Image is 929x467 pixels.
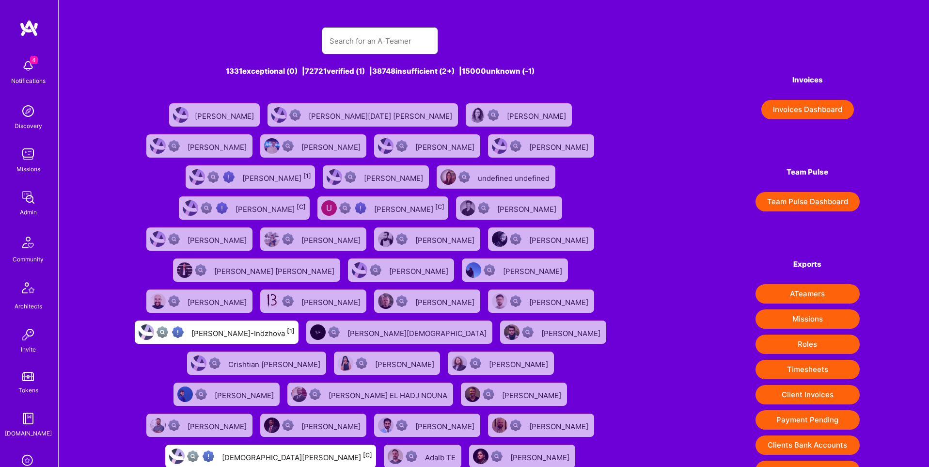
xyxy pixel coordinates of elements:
div: [PERSON_NAME] [188,140,249,152]
img: Not Scrubbed [168,295,180,307]
div: Admin [20,207,37,217]
a: User Avatar[PERSON_NAME] [165,99,264,130]
sup: [C] [363,451,372,459]
img: guide book [18,409,38,428]
a: User AvatarNot Scrubbed[PERSON_NAME] [458,255,572,286]
img: User Avatar [338,355,353,371]
img: User Avatar [460,200,475,216]
img: Not Scrubbed [345,171,356,183]
img: Not Scrubbed [478,202,489,214]
img: Not fully vetted [157,326,168,338]
a: User AvatarNot Scrubbed[PERSON_NAME] [344,255,458,286]
button: Payment Pending [756,410,860,430]
img: User Avatar [466,262,481,278]
a: User AvatarNot Scrubbed[PERSON_NAME] [452,193,566,224]
a: User AvatarNot Scrubbed[PERSON_NAME] [256,130,370,161]
h4: Invoices [756,76,860,84]
img: User Avatar [378,138,394,154]
img: tokens [22,372,34,381]
img: Not Scrubbed [510,419,521,431]
img: User Avatar [264,418,280,433]
a: User AvatarNot Scrubbed[PERSON_NAME] [142,410,256,441]
img: bell [18,56,38,76]
img: teamwork [18,145,38,164]
img: User Avatar [310,324,326,340]
a: User AvatarNot Scrubbed[PERSON_NAME] [142,224,256,255]
a: User AvatarNot Scrubbed[PERSON_NAME] [142,130,256,161]
img: User Avatar [173,107,189,123]
div: [PERSON_NAME] [PERSON_NAME] [214,264,336,276]
img: User Avatar [352,262,367,278]
img: User Avatar [183,200,198,216]
a: User AvatarNot Scrubbed[PERSON_NAME] [444,348,558,379]
img: User Avatar [378,418,394,433]
img: User Avatar [504,324,520,340]
div: [DOMAIN_NAME] [5,428,52,438]
img: User Avatar [177,262,192,278]
img: User Avatar [321,200,337,216]
img: Not Scrubbed [168,140,180,152]
img: User Avatar [327,169,342,185]
div: [PERSON_NAME] [529,419,590,432]
img: Not Scrubbed [396,419,408,431]
img: Not fully vetted [187,451,199,462]
img: User Avatar [139,324,154,340]
div: [PERSON_NAME] [188,419,249,432]
img: User Avatar [452,355,467,371]
div: [PERSON_NAME] [529,140,590,152]
img: User Avatar [271,107,287,123]
a: User AvatarNot Scrubbed[PERSON_NAME] [170,379,283,410]
a: User AvatarNot Scrubbed[PERSON_NAME][DATE] [PERSON_NAME] [264,99,462,130]
div: Adalb TE [425,450,457,463]
img: Not Scrubbed [282,233,294,245]
img: User Avatar [264,293,280,309]
img: Not Scrubbed [510,233,521,245]
img: Not Scrubbed [396,140,408,152]
div: [PERSON_NAME] [236,202,306,214]
div: [PERSON_NAME] [375,357,436,370]
img: User Avatar [264,231,280,247]
img: User Avatar [150,418,166,433]
img: User Avatar [189,169,205,185]
a: User AvatarNot Scrubbed[PERSON_NAME] [142,286,256,317]
a: User AvatarNot Scrubbed[PERSON_NAME] [370,410,484,441]
button: Team Pulse Dashboard [756,192,860,211]
div: [PERSON_NAME] [529,233,590,245]
button: Missions [756,309,860,329]
img: Not Scrubbed [282,419,294,431]
a: User AvatarNot Scrubbed[PERSON_NAME] EL HADJ NOUNA [283,379,457,410]
a: User AvatarNot Scrubbed[PERSON_NAME] [330,348,444,379]
img: High Potential User [172,326,184,338]
img: Not Scrubbed [356,357,367,369]
img: Not Scrubbed [168,233,180,245]
a: User AvatarNot Scrubbed[PERSON_NAME] [256,410,370,441]
a: User AvatarNot Scrubbed[PERSON_NAME] [256,224,370,255]
div: [PERSON_NAME] [502,388,563,401]
input: Search for an A-Teamer [330,29,430,53]
img: Not Scrubbed [510,295,521,307]
img: User Avatar [150,293,166,309]
img: User Avatar [388,449,403,464]
img: Not Scrubbed [510,140,521,152]
img: Not fully vetted [339,202,351,214]
a: User AvatarNot fully vettedHigh Potential User[PERSON_NAME][C] [314,193,452,224]
img: Not Scrubbed [522,326,534,338]
a: User AvatarNot Scrubbed[PERSON_NAME] [484,410,598,441]
div: Crishtian [PERSON_NAME] [228,357,322,370]
img: Not Scrubbed [309,388,321,400]
img: High Potential User [216,202,228,214]
div: [PERSON_NAME] [415,295,476,307]
div: [PERSON_NAME] EL HADJ NOUNA [329,388,449,401]
a: User AvatarNot Scrubbed[PERSON_NAME] [370,224,484,255]
img: User Avatar [150,231,166,247]
div: [PERSON_NAME] [489,357,550,370]
img: User Avatar [465,386,480,402]
sup: [1] [287,327,295,335]
img: Not Scrubbed [488,109,499,121]
img: User Avatar [492,293,507,309]
div: [PERSON_NAME] [301,295,362,307]
a: User AvatarNot Scrubbed[PERSON_NAME][DEMOGRAPHIC_DATA] [302,317,496,348]
a: User AvatarNot Scrubbed[PERSON_NAME] [496,317,610,348]
img: Not Scrubbed [282,295,294,307]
